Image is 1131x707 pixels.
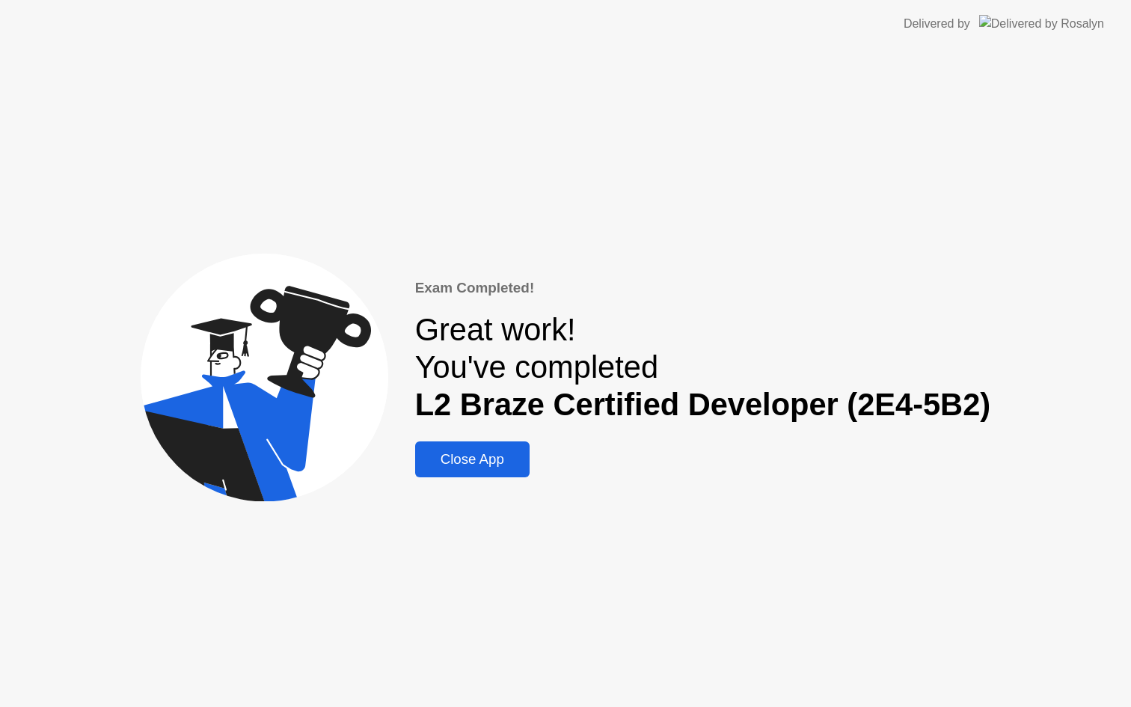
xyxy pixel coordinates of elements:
[415,278,990,299] div: Exam Completed!
[415,441,530,477] button: Close App
[415,311,990,423] div: Great work! You've completed
[420,451,525,468] div: Close App
[904,15,970,33] div: Delivered by
[415,387,990,422] b: L2 Braze Certified Developer (2E4-5B2)
[979,15,1104,32] img: Delivered by Rosalyn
